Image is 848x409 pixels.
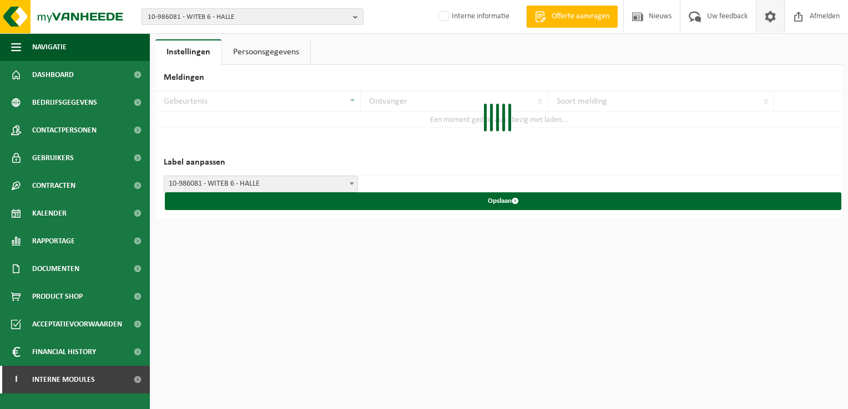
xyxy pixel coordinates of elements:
[32,172,75,200] span: Contracten
[155,150,842,176] h2: Label aanpassen
[155,65,842,91] h2: Meldingen
[32,89,97,116] span: Bedrijfsgegevens
[32,33,67,61] span: Navigatie
[11,366,21,393] span: I
[32,366,95,393] span: Interne modules
[155,39,221,65] a: Instellingen
[148,9,349,25] span: 10-986081 - WITEB 6 - HALLE
[164,176,358,192] span: 10-986081 - WITEB 6 - HALLE
[32,227,75,255] span: Rapportage
[164,176,357,192] span: 10-986081 - WITEB 6 - HALLE
[32,61,74,89] span: Dashboard
[32,255,79,283] span: Documenten
[32,283,83,310] span: Product Shop
[32,116,97,144] span: Contactpersonen
[32,144,74,172] span: Gebruikers
[32,310,122,338] span: Acceptatievoorwaarden
[32,338,96,366] span: Financial History
[165,192,841,210] button: Opslaan
[142,8,364,25] button: 10-986081 - WITEB 6 - HALLE
[436,8,509,25] label: Interne informatie
[526,6,618,28] a: Offerte aanvragen
[32,200,67,227] span: Kalender
[549,11,612,22] span: Offerte aanvragen
[222,39,310,65] a: Persoonsgegevens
